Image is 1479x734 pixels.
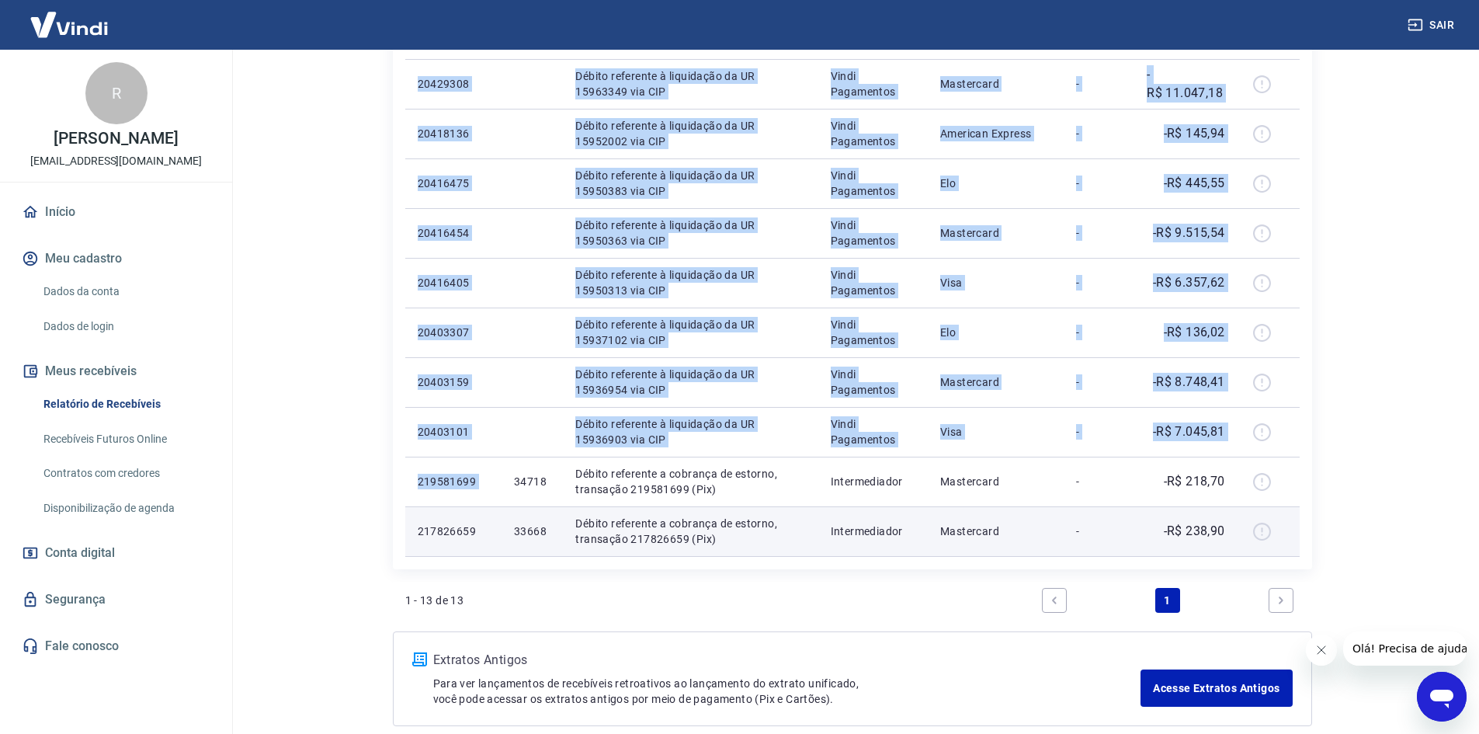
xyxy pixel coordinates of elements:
p: Débito referente à liquidação da UR 15952002 via CIP [575,118,805,149]
p: 217826659 [418,524,489,539]
p: Vindi Pagamentos [831,267,915,298]
p: -R$ 7.045,81 [1153,423,1225,441]
a: Fale conosco [19,629,214,663]
p: 20403101 [418,424,489,440]
p: [EMAIL_ADDRESS][DOMAIN_NAME] [30,153,202,169]
p: -R$ 11.047,18 [1147,65,1224,103]
p: 20416475 [418,176,489,191]
p: Vindi Pagamentos [831,68,915,99]
p: 20418136 [418,126,489,141]
p: -R$ 6.357,62 [1153,273,1225,292]
a: Contratos com credores [37,457,214,489]
img: ícone [412,652,427,666]
p: Débito referente à liquidação da UR 15963349 via CIP [575,68,805,99]
a: Segurança [19,583,214,617]
p: Vindi Pagamentos [831,367,915,398]
a: Conta digital [19,536,214,570]
ul: Pagination [1036,582,1300,619]
p: Débito referente a cobrança de estorno, transação 219581699 (Pix) [575,466,805,497]
p: Intermediador [831,524,915,539]
p: 20403307 [418,325,489,340]
p: Mastercard [940,374,1051,390]
p: Elo [940,325,1051,340]
a: Page 1 is your current page [1155,588,1180,613]
p: Mastercard [940,76,1051,92]
p: Débito referente à liquidação da UR 15936954 via CIP [575,367,805,398]
p: Intermediador [831,474,915,489]
p: Débito referente à liquidação da UR 15950383 via CIP [575,168,805,199]
span: Olá! Precisa de ajuda? [9,11,130,23]
p: 20429308 [418,76,489,92]
p: - [1076,374,1122,390]
a: Next page [1269,588,1293,613]
button: Meus recebíveis [19,354,214,388]
p: Mastercard [940,524,1051,539]
p: - [1076,524,1122,539]
p: Visa [940,424,1051,440]
p: - [1076,325,1122,340]
p: [PERSON_NAME] [54,130,178,147]
p: Visa [940,275,1051,290]
p: Mastercard [940,474,1051,489]
p: -R$ 218,70 [1164,472,1225,491]
p: Vindi Pagamentos [831,416,915,447]
p: Elo [940,176,1051,191]
p: Débito referente à liquidação da UR 15950363 via CIP [575,217,805,249]
a: Previous page [1042,588,1067,613]
p: 20416405 [418,275,489,290]
p: Vindi Pagamentos [831,317,915,348]
p: Débito referente à liquidação da UR 15950313 via CIP [575,267,805,298]
span: Conta digital [45,542,115,564]
p: 219581699 [418,474,489,489]
a: Dados da conta [37,276,214,308]
button: Sair [1404,11,1460,40]
div: R [85,62,148,124]
p: Vindi Pagamentos [831,217,915,249]
iframe: Botão para abrir a janela de mensagens [1417,672,1467,722]
p: Débito referente à liquidação da UR 15936903 via CIP [575,416,805,447]
p: Vindi Pagamentos [831,168,915,199]
a: Dados de login [37,311,214,343]
iframe: Fechar mensagem [1306,635,1337,666]
p: Para ver lançamentos de recebíveis retroativos ao lançamento do extrato unificado, você pode aces... [433,676,1141,707]
p: -R$ 136,02 [1164,323,1225,342]
p: 20403159 [418,374,489,390]
button: Meu cadastro [19,242,214,276]
p: -R$ 8.748,41 [1153,373,1225,391]
a: Relatório de Recebíveis [37,388,214,420]
p: - [1076,126,1122,141]
a: Acesse Extratos Antigos [1140,670,1292,707]
iframe: Mensagem da empresa [1343,631,1467,666]
a: Disponibilização de agenda [37,492,214,524]
p: Extratos Antigos [433,651,1141,670]
a: Recebíveis Futuros Online [37,423,214,455]
p: - [1076,474,1122,489]
p: Débito referente a cobrança de estorno, transação 217826659 (Pix) [575,516,805,547]
p: 1 - 13 de 13 [405,593,464,608]
p: American Express [940,126,1051,141]
p: Mastercard [940,225,1051,241]
p: Vindi Pagamentos [831,118,915,149]
img: Vindi [19,1,120,48]
p: 33668 [514,524,550,539]
a: Início [19,195,214,229]
p: - [1076,275,1122,290]
p: - [1076,76,1122,92]
p: -R$ 9.515,54 [1153,224,1225,242]
p: - [1076,225,1122,241]
p: Débito referente à liquidação da UR 15937102 via CIP [575,317,805,348]
p: -R$ 145,94 [1164,124,1225,143]
p: 20416454 [418,225,489,241]
p: -R$ 238,90 [1164,522,1225,541]
p: 34718 [514,474,550,489]
p: - [1076,176,1122,191]
p: -R$ 445,55 [1164,174,1225,193]
p: - [1076,424,1122,440]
